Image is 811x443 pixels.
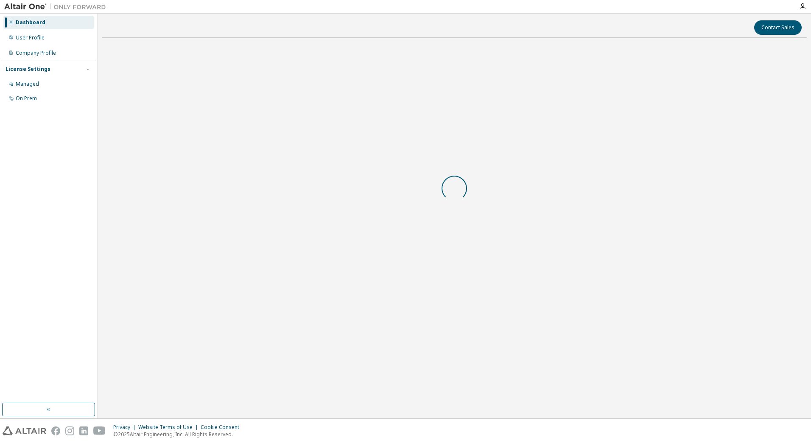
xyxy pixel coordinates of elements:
div: Dashboard [16,19,45,26]
div: User Profile [16,34,45,41]
img: facebook.svg [51,426,60,435]
p: © 2025 Altair Engineering, Inc. All Rights Reserved. [113,431,244,438]
div: Managed [16,81,39,87]
img: linkedin.svg [79,426,88,435]
img: youtube.svg [93,426,106,435]
img: altair_logo.svg [3,426,46,435]
div: Company Profile [16,50,56,56]
div: Website Terms of Use [138,424,201,431]
button: Contact Sales [754,20,802,35]
img: instagram.svg [65,426,74,435]
div: License Settings [6,66,50,73]
div: On Prem [16,95,37,102]
img: Altair One [4,3,110,11]
div: Privacy [113,424,138,431]
div: Cookie Consent [201,424,244,431]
